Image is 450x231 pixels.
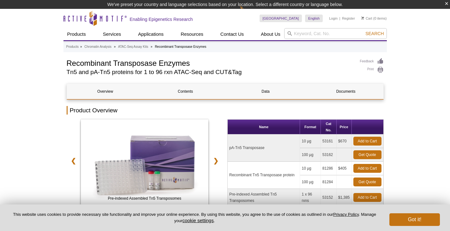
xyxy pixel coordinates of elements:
td: 100 µg [300,148,321,162]
td: pA-Tn5 Transposase [228,134,300,162]
h2: Tn5 and pA-Tn5 proteins for 1 to 96 rxn ATAC-Seq and CUT&Tag [67,69,354,75]
td: 53161 [321,134,337,148]
h2: Enabling Epigenetics Research [130,16,193,22]
a: ATAC-Seq Assay Kits [118,44,148,50]
td: 53152 [321,189,337,206]
a: Data [227,84,304,99]
td: 10 µg [300,134,321,148]
span: Pre-indexed Assembled Tn5 Transposomes [82,195,207,202]
a: Get Quote [353,150,381,159]
th: Name [228,120,300,134]
li: | [339,15,340,22]
td: $1,385 [337,189,352,206]
li: (0 items) [361,15,387,22]
a: Cart [361,16,372,21]
th: Cat No. [321,120,337,134]
button: Got it! [389,213,440,226]
a: Add to Cart [353,164,381,173]
td: 100 µg [300,175,321,189]
a: Resources [177,28,207,40]
a: ❮ [67,153,80,168]
a: Services [99,28,125,40]
a: ATAC-Seq Kit [81,119,209,207]
button: Search [363,31,386,36]
td: $405 [337,162,352,175]
a: Documents [308,84,384,99]
li: » [80,45,82,48]
li: » [151,45,153,48]
a: ❯ [209,153,223,168]
a: Add to Cart [353,137,381,146]
a: Register [342,16,355,21]
li: » [114,45,116,48]
p: This website uses cookies to provide necessary site functionality and improve your online experie... [10,212,379,224]
a: Add to Cart [353,193,381,202]
a: Privacy Policy [333,212,359,217]
li: Recombinant Transposase Enzymes [155,45,206,48]
th: Format [300,120,321,134]
td: Recombinant Tn5 Transposase protein [228,162,300,189]
img: Pre-indexed Assembled Tn5 Transposomes [81,119,209,205]
th: Price [337,120,352,134]
a: Print [360,66,384,73]
img: Your Cart [361,16,364,20]
td: 10 µg [300,162,321,175]
td: Pre-indexed Assembled Tn5 Transposomes [228,189,300,206]
a: Login [329,16,338,21]
a: Contact Us [217,28,248,40]
td: 1 x 96 rxns [300,189,321,206]
h2: Product Overview [67,106,384,115]
span: Search [365,31,384,36]
td: $670 [337,134,352,148]
a: Get Quote [353,178,381,186]
a: Applications [134,28,167,40]
a: Chromatin Analysis [84,44,111,50]
a: Feedback [360,58,384,65]
a: [GEOGRAPHIC_DATA] [260,15,302,22]
img: Change Here [240,5,256,20]
a: Contents [147,84,224,99]
input: Keyword, Cat. No. [284,28,387,39]
a: Overview [67,84,144,99]
a: About Us [257,28,284,40]
a: Products [66,44,79,50]
a: Products [63,28,90,40]
h1: Recombinant Transposase Enzymes [67,58,354,67]
a: English [305,15,323,22]
td: 81284 [321,175,337,189]
button: cookie settings [182,218,213,223]
td: 53162 [321,148,337,162]
td: 81286 [321,162,337,175]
